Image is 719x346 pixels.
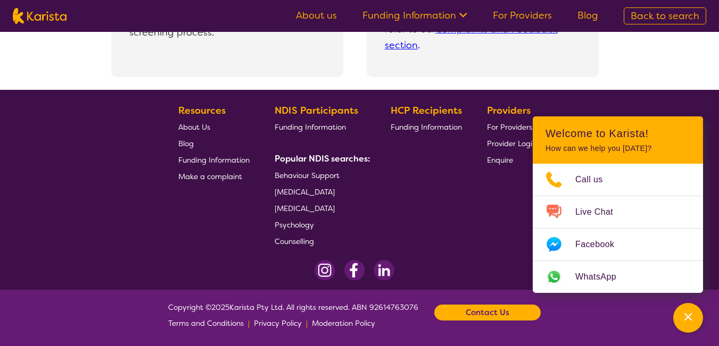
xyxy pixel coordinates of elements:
span: Make a complaint [178,172,242,181]
span: Live Chat [575,204,626,220]
img: Karista logo [13,8,67,24]
h2: Welcome to Karista! [546,127,690,140]
a: Moderation Policy [312,315,375,331]
span: Copyright © 2025 Karista Pty Ltd. All rights reserved. ABN 92614763076 [168,299,418,331]
a: [MEDICAL_DATA] [275,200,366,216]
p: | [248,315,250,331]
p: | [306,315,308,331]
b: Contact Us [466,305,509,320]
span: Psychology [275,220,314,230]
a: About Us [178,119,250,135]
a: Provider Login [487,135,536,151]
a: Funding Information [178,151,250,168]
a: Psychology [275,216,366,233]
button: Channel Menu [673,303,703,333]
span: Enquire [487,155,513,165]
a: Funding Information [362,9,467,22]
a: Back to search [624,7,706,24]
span: Blog [178,139,194,148]
span: Funding Information [275,122,346,132]
span: Privacy Policy [254,318,302,328]
a: Privacy Policy [254,315,302,331]
a: Make a complaint [178,168,250,184]
span: Terms and Conditions [168,318,244,328]
a: Funding Information [391,119,462,135]
a: Blog [178,135,250,151]
a: Terms and Conditions [168,315,244,331]
b: NDIS Participants [275,104,358,117]
a: For Providers [487,119,536,135]
span: Funding Information [391,122,462,132]
span: About Us [178,122,210,132]
a: Counselling [275,233,366,249]
a: Web link opens in a new tab. [533,261,703,293]
img: Instagram [315,260,335,281]
span: Counselling [275,237,314,246]
a: About us [296,9,337,22]
a: Funding Information [275,119,366,135]
span: For Providers [487,122,532,132]
b: Popular NDIS searches: [275,153,370,164]
a: Behaviour Support [275,167,366,183]
img: Facebook [344,260,365,281]
b: Providers [487,104,531,117]
ul: Choose channel [533,164,703,293]
span: Facebook [575,237,627,252]
a: For Providers [493,9,552,22]
span: Funding Information [178,155,250,165]
p: How can we help you [DATE]? [546,144,690,153]
a: [MEDICAL_DATA] [275,183,366,200]
b: HCP Recipients [391,104,462,117]
span: Behaviour Support [275,171,340,180]
b: Resources [178,104,226,117]
span: WhatsApp [575,269,629,285]
span: [MEDICAL_DATA] [275,204,335,213]
div: Channel Menu [533,116,703,293]
span: [MEDICAL_DATA] [275,187,335,197]
a: Blog [577,9,598,22]
span: Moderation Policy [312,318,375,328]
span: Back to search [631,10,699,22]
a: Enquire [487,151,536,168]
span: Provider Login [487,139,536,148]
span: Call us [575,172,616,188]
img: LinkedIn [374,260,394,281]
